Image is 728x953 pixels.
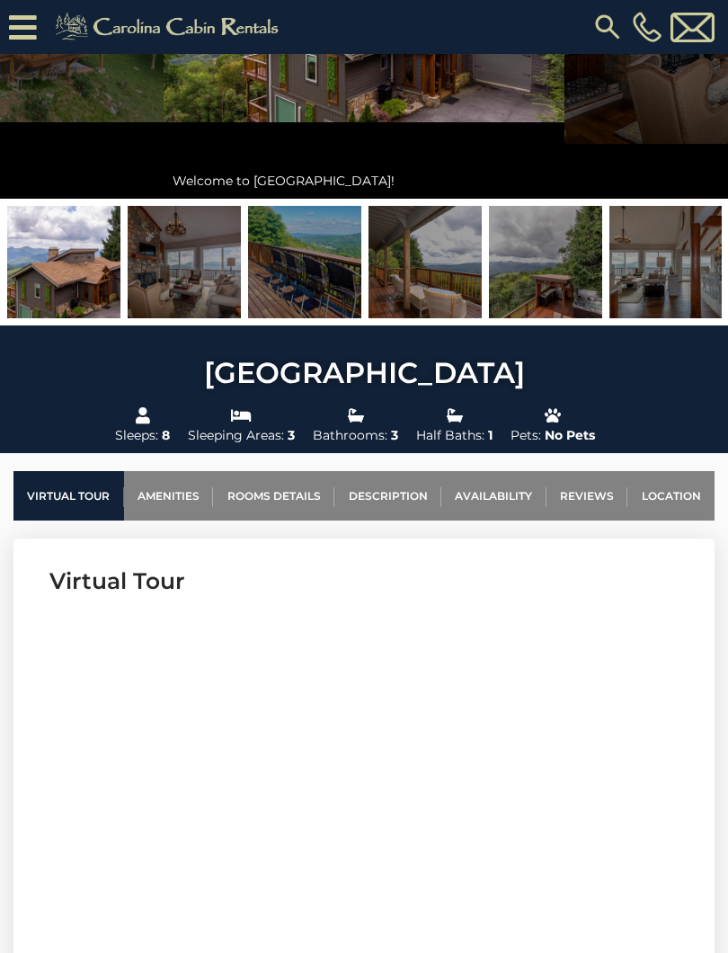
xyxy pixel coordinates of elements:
img: search-regular.svg [591,11,624,43]
img: 167137399 [7,206,120,318]
a: [PHONE_NUMBER] [628,12,666,42]
a: Virtual Tour [13,471,124,521]
a: Availability [441,471,546,521]
a: Rooms Details [213,471,334,521]
img: 167218130 [248,206,361,318]
a: Amenities [124,471,214,521]
img: 167137402 [368,206,482,318]
img: Khaki-logo.png [46,9,294,45]
img: 167137403 [128,206,241,318]
div: Welcome to [GEOGRAPHIC_DATA]! [164,163,564,199]
a: Reviews [546,471,628,521]
img: 167137404 [609,206,723,318]
a: Location [627,471,715,521]
h3: Virtual Tour [49,566,679,597]
a: Description [334,471,441,521]
img: 167137413 [489,206,602,318]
